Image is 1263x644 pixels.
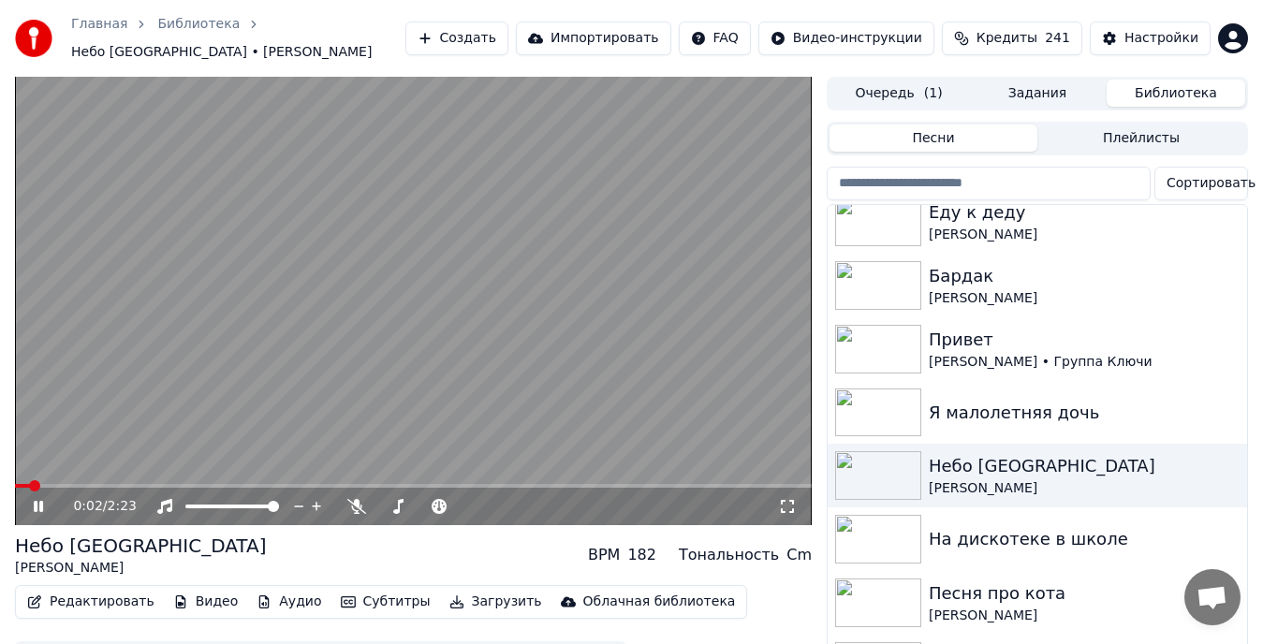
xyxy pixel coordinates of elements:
button: Видео-инструкции [758,22,934,55]
button: Загрузить [442,589,550,615]
div: / [73,497,118,516]
button: FAQ [679,22,751,55]
span: Сортировать [1167,174,1256,193]
div: Открытый чат [1184,569,1241,625]
div: Небо [GEOGRAPHIC_DATA] [929,453,1240,479]
span: Кредиты [977,29,1037,48]
button: Импортировать [516,22,671,55]
button: Кредиты241 [942,22,1082,55]
div: [PERSON_NAME] [929,479,1240,498]
div: [PERSON_NAME] • Группа Ключи [929,353,1240,372]
div: Тональность [679,544,779,566]
span: 0:02 [73,497,102,516]
div: [PERSON_NAME] [929,289,1240,308]
a: Библиотека [157,15,240,34]
nav: breadcrumb [71,15,405,62]
div: [PERSON_NAME] [929,607,1240,625]
button: Библиотека [1107,80,1245,107]
button: Песни [830,124,1037,152]
span: Небо [GEOGRAPHIC_DATA] • [PERSON_NAME] [71,43,372,62]
a: Главная [71,15,127,34]
span: 241 [1045,29,1070,48]
span: 2:23 [108,497,137,516]
div: BPM [588,544,620,566]
div: На дискотеке в школе [929,526,1240,552]
button: Создать [405,22,508,55]
div: Бардак [929,263,1240,289]
button: Редактировать [20,589,162,615]
div: [PERSON_NAME] [929,226,1240,244]
button: Плейлисты [1037,124,1245,152]
img: youka [15,20,52,57]
div: Cm [786,544,812,566]
div: Песня про кота [929,580,1240,607]
div: Настройки [1124,29,1198,48]
button: Настройки [1090,22,1211,55]
button: Субтитры [333,589,438,615]
div: Облачная библиотека [583,593,736,611]
span: ( 1 ) [924,84,943,103]
div: Небо [GEOGRAPHIC_DATA] [15,533,267,559]
div: [PERSON_NAME] [15,559,267,578]
button: Видео [166,589,246,615]
button: Очередь [830,80,968,107]
button: Аудио [249,589,329,615]
button: Задания [968,80,1107,107]
div: Я малолетняя дочь [929,400,1240,426]
div: Привет [929,327,1240,353]
div: 182 [627,544,656,566]
div: Еду к деду [929,199,1240,226]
